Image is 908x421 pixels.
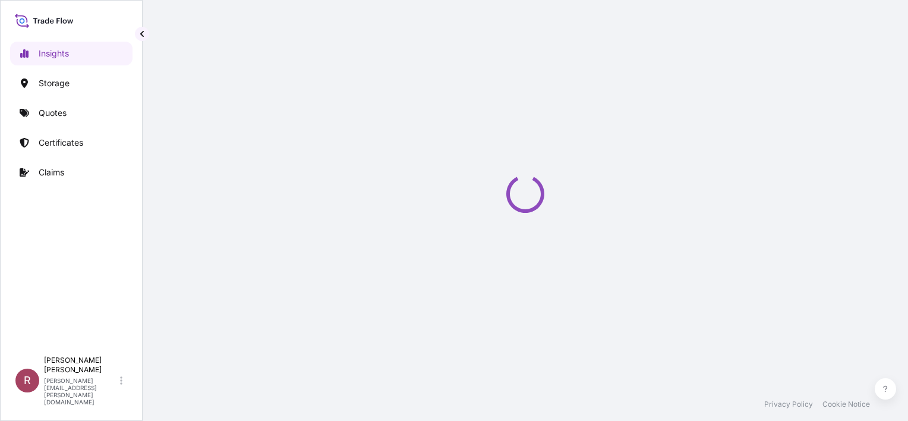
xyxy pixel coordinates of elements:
p: [PERSON_NAME] [PERSON_NAME] [44,356,118,375]
p: Storage [39,77,70,89]
a: Storage [10,71,133,95]
a: Certificates [10,131,133,155]
a: Cookie Notice [822,400,870,409]
p: Certificates [39,137,83,149]
p: Quotes [39,107,67,119]
p: [PERSON_NAME][EMAIL_ADDRESS][PERSON_NAME][DOMAIN_NAME] [44,377,118,406]
p: Insights [39,48,69,59]
a: Claims [10,161,133,184]
p: Claims [39,166,64,178]
a: Quotes [10,101,133,125]
a: Insights [10,42,133,65]
a: Privacy Policy [764,400,813,409]
span: R [24,375,31,387]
